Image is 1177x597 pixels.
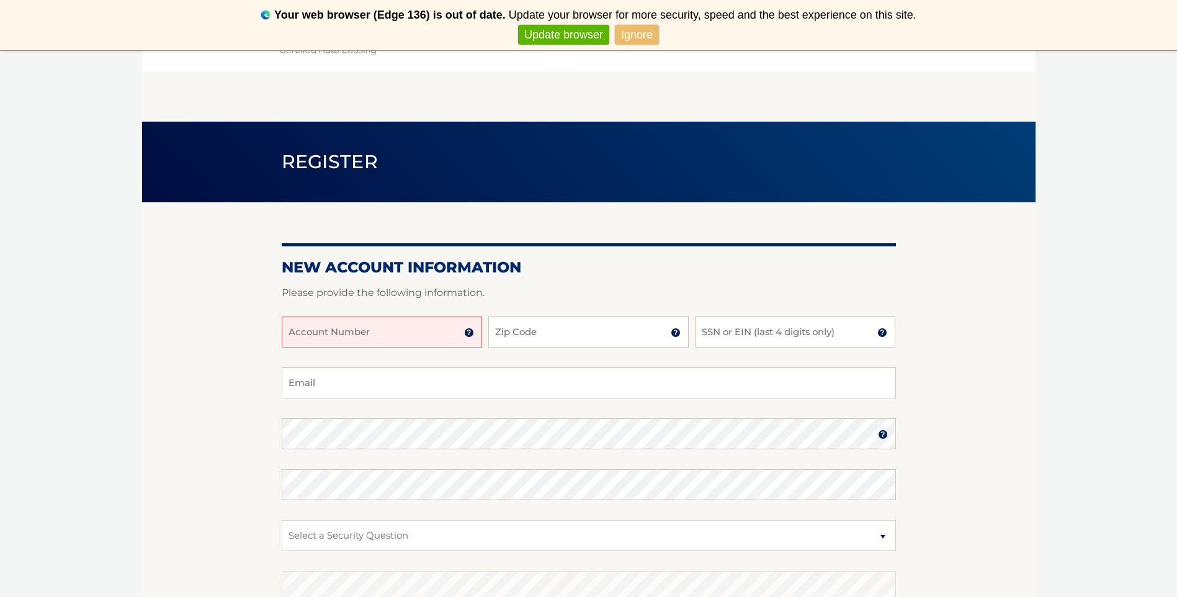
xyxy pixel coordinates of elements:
img: tooltip.svg [878,429,888,439]
a: Update browser [518,25,609,45]
b: Your web browser (Edge 136) is out of date. [274,9,506,21]
input: Account Number [282,316,482,348]
input: Zip Code [488,316,689,348]
p: Please provide the following information. [282,284,896,302]
a: Ignore [615,25,659,45]
span: Register [282,150,378,173]
img: tooltip.svg [671,328,681,338]
img: tooltip.svg [877,328,887,338]
h2: New Account Information [282,258,896,277]
span: Update your browser for more security, speed and the best experience on this site. [509,9,916,21]
input: SSN or EIN (last 4 digits only) [695,316,895,348]
input: Email [282,367,896,398]
img: tooltip.svg [464,328,474,338]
